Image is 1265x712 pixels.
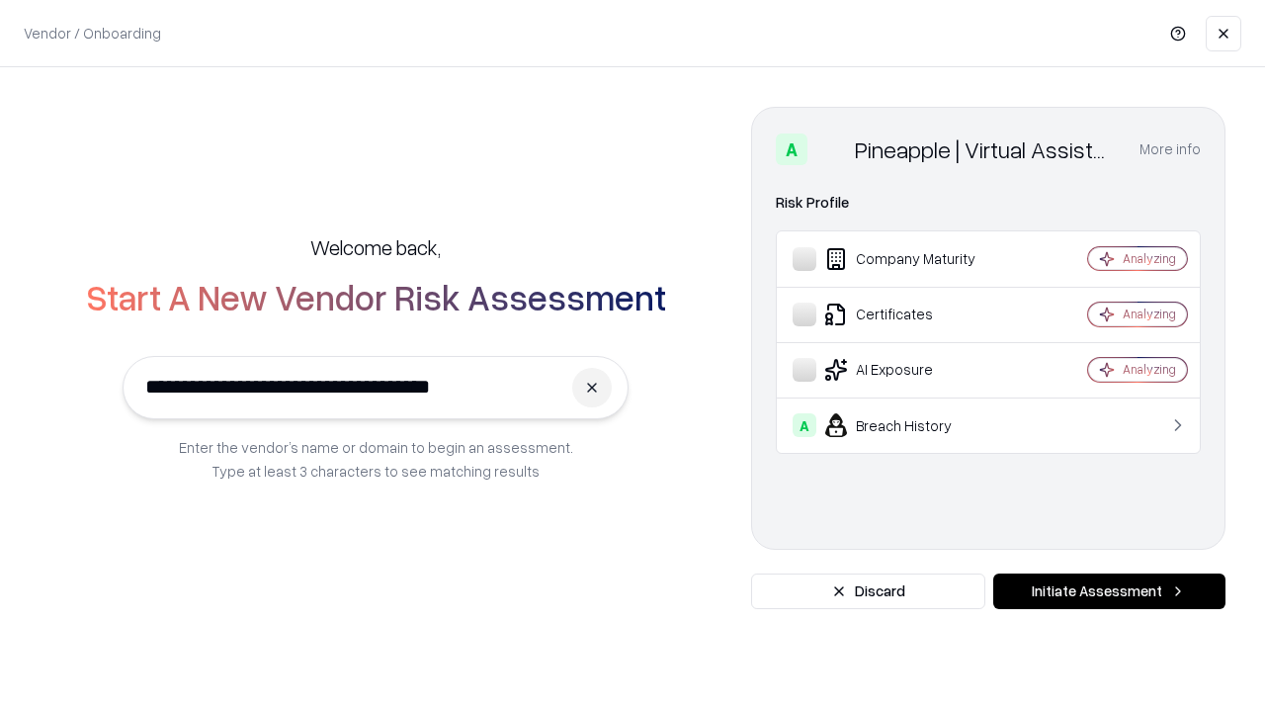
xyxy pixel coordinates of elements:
[751,574,985,609] button: Discard
[24,23,161,44] p: Vendor / Onboarding
[793,358,1029,382] div: AI Exposure
[1123,361,1176,378] div: Analyzing
[793,413,816,437] div: A
[86,277,666,316] h2: Start A New Vendor Risk Assessment
[793,303,1029,326] div: Certificates
[815,133,847,165] img: Pineapple | Virtual Assistant Agency
[793,247,1029,271] div: Company Maturity
[855,133,1116,165] div: Pineapple | Virtual Assistant Agency
[776,191,1201,215] div: Risk Profile
[310,233,441,261] h5: Welcome back,
[1139,132,1201,167] button: More info
[793,413,1029,437] div: Breach History
[993,574,1225,609] button: Initiate Assessment
[1123,306,1176,322] div: Analyzing
[179,435,573,483] p: Enter the vendor’s name or domain to begin an assessment. Type at least 3 characters to see match...
[1123,250,1176,267] div: Analyzing
[776,133,807,165] div: A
